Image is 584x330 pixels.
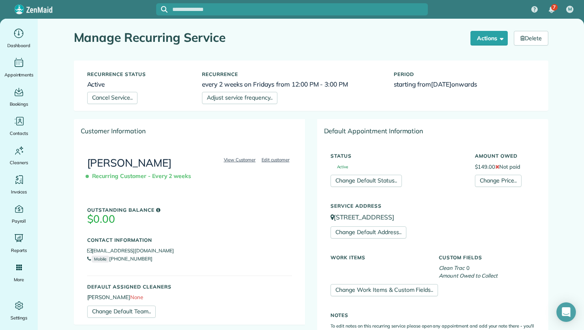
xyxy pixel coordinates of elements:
a: Settings [3,299,34,322]
span: Invoices [11,188,27,196]
a: Reports [3,232,34,254]
h5: Recurrence status [87,72,190,77]
h5: Status [331,153,463,158]
h5: Period [394,72,535,77]
h5: Outstanding Balance [87,207,292,213]
a: Adjust service frequency.. [202,92,277,104]
svg: Focus search [161,6,167,13]
a: Dashboard [3,27,34,50]
a: Bookings [3,85,34,108]
h3: $0.00 [87,213,292,225]
h5: Contact Information [87,237,292,243]
h6: every 2 weeks on Fridays from 12:00 PM - 3:00 PM [202,81,382,88]
span: 0 [466,265,470,271]
div: 7 unread notifications [543,1,560,19]
h1: Manage Recurring Service [74,31,465,44]
div: Customer Information [74,119,305,142]
span: Settings [11,314,28,322]
p: [STREET_ADDRESS] [331,213,535,222]
span: [DATE] [431,80,451,88]
span: Payroll [12,217,26,225]
a: Delete [514,31,548,46]
a: Mobile[PHONE_NUMBER] [87,256,152,262]
span: More [14,276,24,284]
h5: Default Assigned Cleaners [87,284,292,289]
h5: Recurrence [202,72,382,77]
a: Appointments [3,56,34,79]
a: Change Price.. [475,175,522,187]
span: Active [331,165,348,169]
span: Cleaners [10,158,28,167]
span: Recurring Customer - Every 2 weeks [87,169,195,183]
li: [EMAIL_ADDRESS][DOMAIN_NAME] [87,247,292,255]
a: Invoices [3,173,34,196]
span: None [130,294,143,300]
h5: Work Items [331,255,427,260]
h5: Custom Fields [439,255,535,260]
a: Edit customer [259,156,292,163]
span: Appointments [4,71,34,79]
h5: Service Address [331,203,535,208]
em: Clean Trac [439,265,465,271]
a: [PERSON_NAME] [87,156,172,169]
h5: Amount Owed [475,153,535,158]
h5: Notes [331,313,535,318]
div: [PERSON_NAME] [74,143,305,324]
div: Default Appointment Information [318,119,548,142]
div: Open Intercom Messenger [556,302,576,322]
h6: starting from onwards [394,81,535,88]
button: Focus search [156,6,167,13]
a: Change Work Items & Custom Fields.. [331,284,438,296]
a: View Customer [221,156,258,163]
span: 7 [553,4,556,11]
a: Cleaners [3,144,34,167]
a: Change Default Status.. [331,175,402,187]
a: Cancel Service.. [87,92,137,104]
span: Contacts [10,129,28,137]
em: Amount Owed to Collect [439,272,498,279]
div: $149.00 Not paid [469,149,541,187]
span: Reports [11,246,27,254]
small: Mobile [92,256,109,263]
a: Change Default Address.. [331,226,406,239]
a: Change Default Team.. [87,306,156,318]
a: Payroll [3,202,34,225]
span: Bookings [10,100,28,108]
span: Dashboard [7,41,30,50]
button: Actions [470,31,508,46]
h6: Active [87,81,190,88]
a: Contacts [3,115,34,137]
span: M [568,6,572,13]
